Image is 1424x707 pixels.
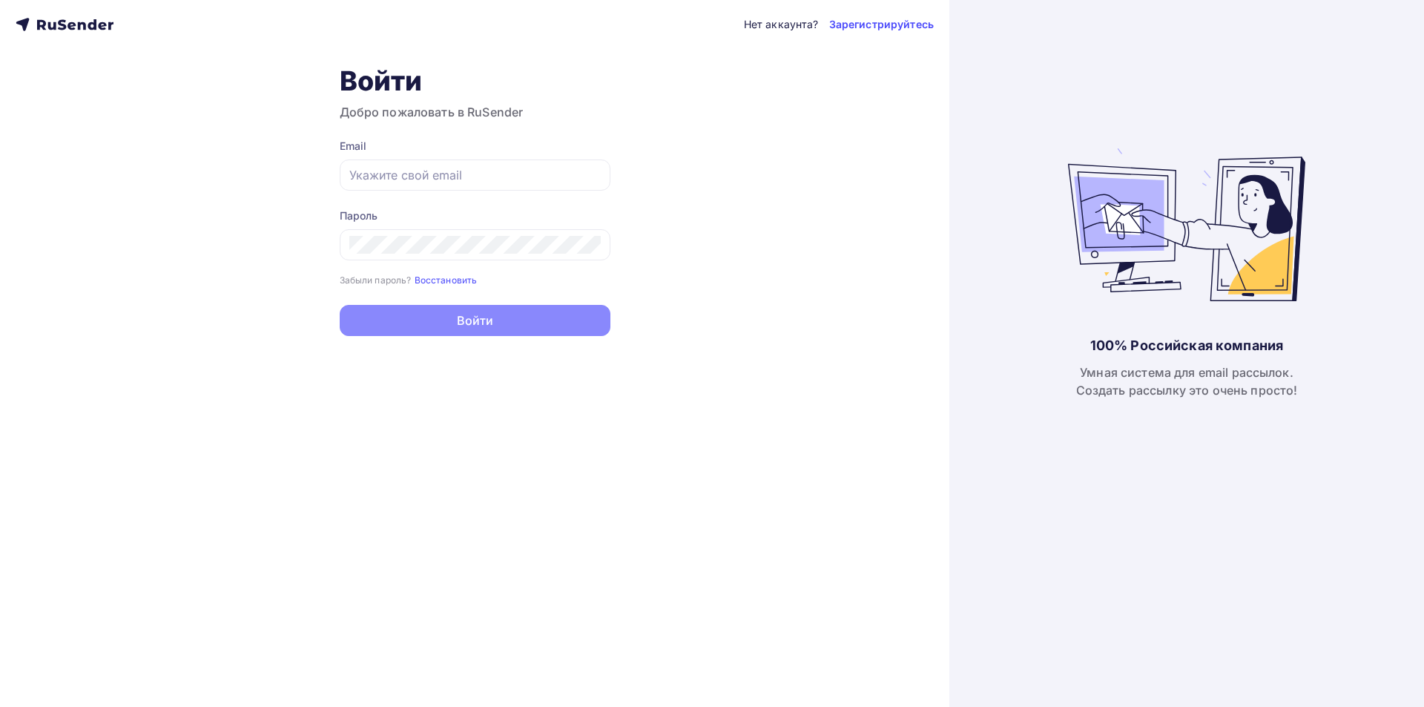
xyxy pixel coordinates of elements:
[340,139,610,154] div: Email
[340,305,610,336] button: Войти
[340,274,412,286] small: Забыли пароль?
[744,17,819,32] div: Нет аккаунта?
[1090,337,1283,355] div: 100% Российская компания
[415,273,478,286] a: Восстановить
[340,103,610,121] h3: Добро пожаловать в RuSender
[415,274,478,286] small: Восстановить
[340,208,610,223] div: Пароль
[349,166,601,184] input: Укажите свой email
[340,65,610,97] h1: Войти
[829,17,934,32] a: Зарегистрируйтесь
[1076,364,1298,399] div: Умная система для email рассылок. Создать рассылку это очень просто!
